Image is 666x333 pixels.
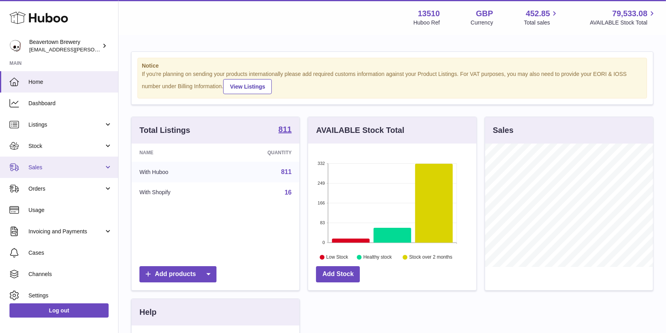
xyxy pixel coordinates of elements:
[142,62,643,70] strong: Notice
[9,40,21,52] img: kit.lowe@beavertownbrewery.co.uk
[139,307,156,318] h3: Help
[323,240,325,245] text: 0
[316,266,360,282] a: Add Stock
[612,8,647,19] span: 79,533.08
[223,79,272,94] a: View Listings
[132,162,222,182] td: With Huboo
[524,19,559,26] span: Total sales
[285,189,292,196] a: 16
[418,8,440,19] strong: 13510
[28,249,112,257] span: Cases
[28,228,104,235] span: Invoicing and Payments
[409,254,452,260] text: Stock over 2 months
[414,19,440,26] div: Huboo Ref
[318,201,325,205] text: 166
[28,142,104,150] span: Stock
[28,78,112,86] span: Home
[28,292,112,299] span: Settings
[28,185,104,193] span: Orders
[132,182,222,203] td: With Shopify
[28,100,112,107] span: Dashboard
[142,70,643,94] div: If you're planning on sending your products internationally please add required customs informati...
[278,125,292,135] a: 811
[29,46,158,53] span: [EMAIL_ADDRESS][PERSON_NAME][DOMAIN_NAME]
[590,8,657,26] a: 79,533.08 AVAILABLE Stock Total
[28,121,104,129] span: Listings
[222,144,299,162] th: Quantity
[493,125,514,136] h3: Sales
[524,8,559,26] a: 452.85 Total sales
[326,254,348,260] text: Low Stock
[476,8,493,19] strong: GBP
[139,266,216,282] a: Add products
[318,181,325,185] text: 249
[316,125,404,136] h3: AVAILABLE Stock Total
[590,19,657,26] span: AVAILABLE Stock Total
[132,144,222,162] th: Name
[320,220,325,225] text: 83
[318,161,325,166] text: 332
[29,38,100,53] div: Beavertown Brewery
[363,254,392,260] text: Healthy stock
[28,164,104,171] span: Sales
[278,125,292,133] strong: 811
[28,271,112,278] span: Channels
[281,168,292,175] a: 811
[526,8,550,19] span: 452.85
[471,19,493,26] div: Currency
[139,125,190,136] h3: Total Listings
[28,206,112,214] span: Usage
[9,303,109,318] a: Log out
